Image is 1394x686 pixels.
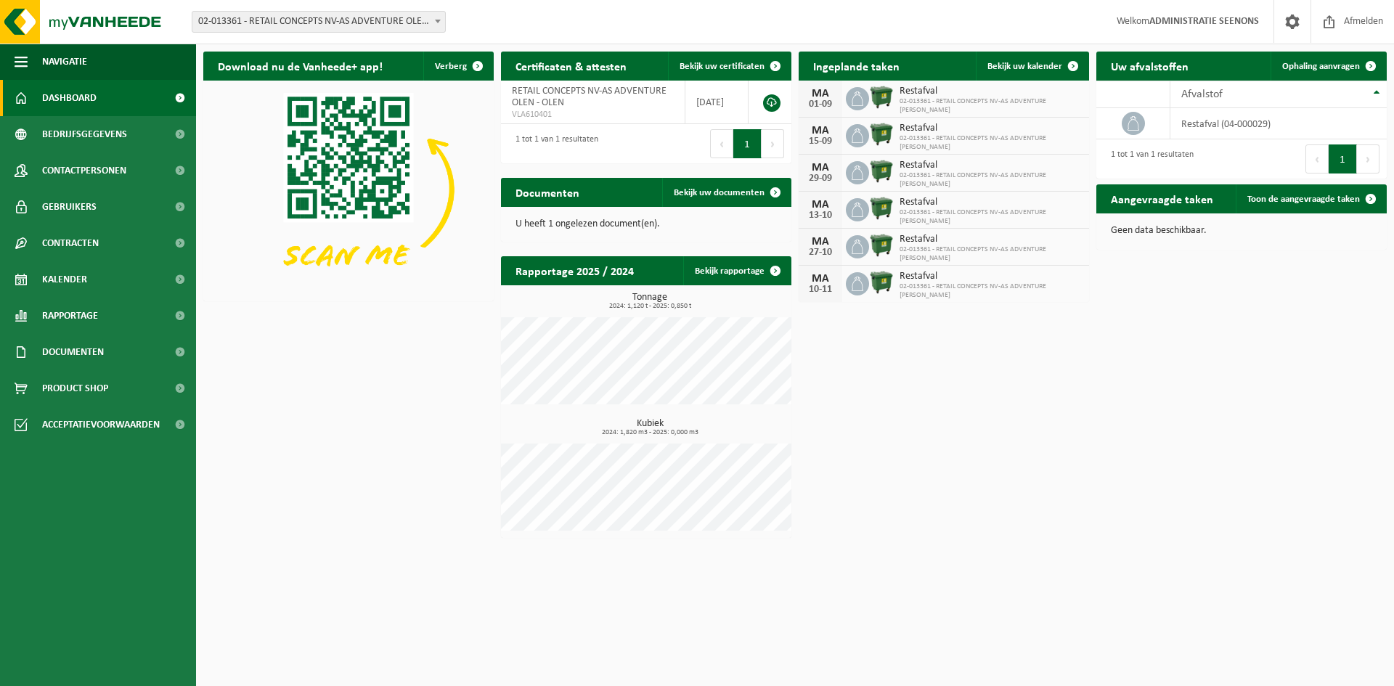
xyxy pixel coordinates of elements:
img: WB-1100-HPE-GN-04 [869,196,894,221]
div: MA [806,236,835,248]
div: 27-10 [806,248,835,258]
span: Bekijk uw certificaten [680,62,765,71]
span: 02-013361 - RETAIL CONCEPTS NV-AS ADVENTURE [PERSON_NAME] [900,208,1082,226]
span: Navigatie [42,44,87,80]
h2: Certificaten & attesten [501,52,641,80]
div: 15-09 [806,136,835,147]
button: 1 [1329,144,1357,173]
h3: Kubiek [508,419,791,436]
span: 02-013361 - RETAIL CONCEPTS NV-AS ADVENTURE OLEN - OLEN [192,11,446,33]
div: 01-09 [806,99,835,110]
span: Bekijk uw documenten [674,188,765,197]
button: 1 [733,129,762,158]
span: Toon de aangevraagde taken [1247,195,1360,204]
span: 02-013361 - RETAIL CONCEPTS NV-AS ADVENTURE [PERSON_NAME] [900,97,1082,115]
span: Bedrijfsgegevens [42,116,127,152]
button: Previous [710,129,733,158]
span: Kalender [42,261,87,298]
div: MA [806,273,835,285]
span: Acceptatievoorwaarden [42,407,160,443]
h2: Uw afvalstoffen [1096,52,1203,80]
a: Bekijk uw documenten [662,178,790,207]
strong: ADMINISTRATIE SEENONS [1149,16,1259,27]
span: Contactpersonen [42,152,126,189]
span: Verberg [435,62,467,71]
div: MA [806,125,835,136]
div: 1 tot 1 van 1 resultaten [1104,143,1194,175]
img: Download de VHEPlus App [203,81,494,298]
h2: Documenten [501,178,594,206]
div: MA [806,199,835,211]
span: 2024: 1,120 t - 2025: 0,850 t [508,303,791,310]
span: Bekijk uw kalender [987,62,1062,71]
a: Toon de aangevraagde taken [1236,184,1385,213]
div: 10-11 [806,285,835,295]
span: Gebruikers [42,189,97,225]
span: Rapportage [42,298,98,334]
h2: Rapportage 2025 / 2024 [501,256,648,285]
h2: Download nu de Vanheede+ app! [203,52,397,80]
span: Documenten [42,334,104,370]
h2: Aangevraagde taken [1096,184,1228,213]
div: 1 tot 1 van 1 resultaten [508,128,598,160]
img: WB-1100-HPE-GN-04 [869,85,894,110]
span: 2024: 1,820 m3 - 2025: 0,000 m3 [508,429,791,436]
span: 02-013361 - RETAIL CONCEPTS NV-AS ADVENTURE [PERSON_NAME] [900,134,1082,152]
a: Bekijk rapportage [683,256,790,285]
span: 02-013361 - RETAIL CONCEPTS NV-AS ADVENTURE OLEN - OLEN [192,12,445,32]
p: U heeft 1 ongelezen document(en). [515,219,777,229]
button: Previous [1305,144,1329,173]
td: restafval (04-000029) [1170,108,1387,139]
a: Bekijk uw certificaten [668,52,790,81]
div: MA [806,88,835,99]
td: [DATE] [685,81,749,124]
a: Bekijk uw kalender [976,52,1088,81]
img: WB-1100-HPE-GN-04 [869,159,894,184]
span: Afvalstof [1181,89,1223,100]
span: Contracten [42,225,99,261]
span: Restafval [900,160,1082,171]
h2: Ingeplande taken [799,52,914,80]
h3: Tonnage [508,293,791,310]
span: 02-013361 - RETAIL CONCEPTS NV-AS ADVENTURE [PERSON_NAME] [900,171,1082,189]
span: Restafval [900,197,1082,208]
span: Restafval [900,123,1082,134]
div: MA [806,162,835,173]
span: Product Shop [42,370,108,407]
img: WB-1100-HPE-GN-04 [869,122,894,147]
span: Restafval [900,86,1082,97]
span: Ophaling aanvragen [1282,62,1360,71]
button: Next [1357,144,1379,173]
div: 29-09 [806,173,835,184]
button: Verberg [423,52,492,81]
p: Geen data beschikbaar. [1111,226,1372,236]
span: VLA610401 [512,109,674,121]
span: RETAIL CONCEPTS NV-AS ADVENTURE OLEN - OLEN [512,86,667,108]
button: Next [762,129,784,158]
span: Restafval [900,271,1082,282]
span: Dashboard [42,80,97,116]
a: Ophaling aanvragen [1271,52,1385,81]
span: 02-013361 - RETAIL CONCEPTS NV-AS ADVENTURE [PERSON_NAME] [900,245,1082,263]
div: 13-10 [806,211,835,221]
img: WB-1100-HPE-GN-04 [869,270,894,295]
span: Restafval [900,234,1082,245]
span: 02-013361 - RETAIL CONCEPTS NV-AS ADVENTURE [PERSON_NAME] [900,282,1082,300]
img: WB-1100-HPE-GN-04 [869,233,894,258]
